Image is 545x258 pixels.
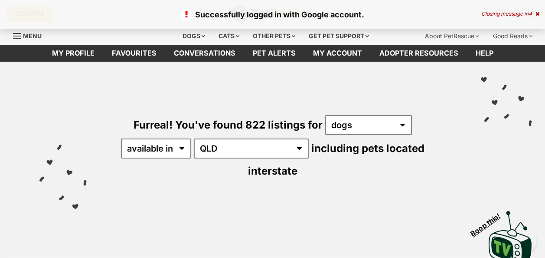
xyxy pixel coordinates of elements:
[467,45,502,62] a: Help
[165,45,244,62] a: conversations
[134,119,323,131] span: Furreal! You've found 822 listings for
[248,142,424,177] span: including pets located interstate
[481,11,539,17] div: Closing message in
[529,10,532,17] span: 4
[371,45,467,62] a: Adopter resources
[13,27,48,43] a: Menu
[491,228,536,254] iframe: Help Scout Beacon - Open
[303,27,375,45] div: Get pet support
[9,9,536,20] p: Successfully logged in with Google account.
[176,27,211,45] div: Dogs
[23,32,42,40] span: Menu
[304,45,371,62] a: My account
[247,27,301,45] div: Other pets
[469,206,509,238] span: Boop this!
[43,45,103,62] a: My profile
[212,27,245,45] div: Cats
[103,45,165,62] a: Favourites
[419,27,485,45] div: About PetRescue
[244,45,304,62] a: Pet alerts
[487,27,538,45] div: Good Reads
